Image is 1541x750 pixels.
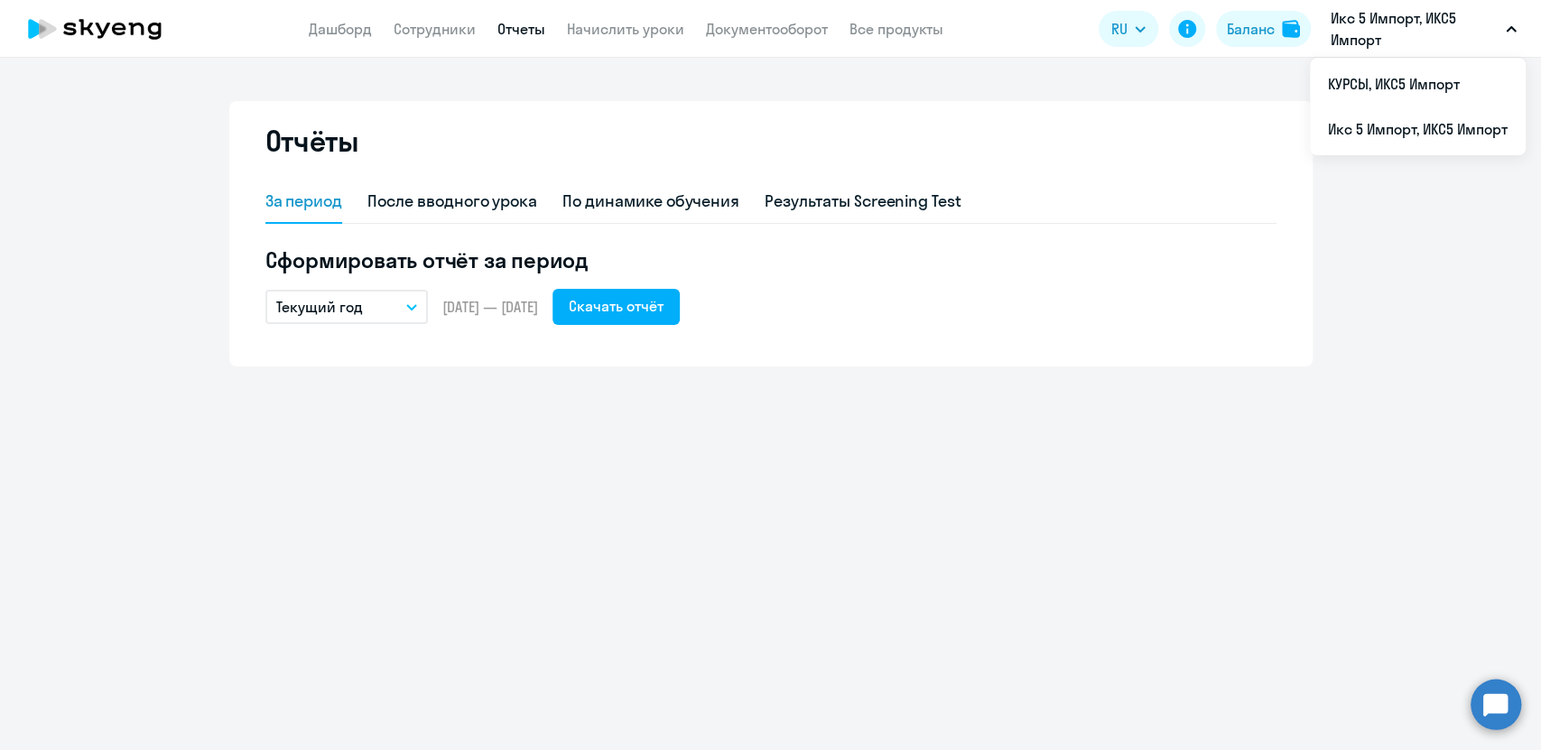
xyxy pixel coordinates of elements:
[265,290,428,324] button: Текущий год
[497,20,545,38] a: Отчеты
[1099,11,1158,47] button: RU
[1282,20,1300,38] img: balance
[442,297,538,317] span: [DATE] — [DATE]
[765,190,961,213] div: Результаты Screening Test
[394,20,476,38] a: Сотрудники
[1227,18,1275,40] div: Баланс
[562,190,739,213] div: По динамике обучения
[265,123,359,159] h2: Отчёты
[309,20,372,38] a: Дашборд
[1322,7,1526,51] button: Икс 5 Импорт, ИКС5 Импорт
[1111,18,1128,40] span: RU
[849,20,943,38] a: Все продукты
[569,295,664,317] div: Скачать отчёт
[265,245,1276,274] h5: Сформировать отчёт за период
[1310,58,1526,155] ul: RU
[276,296,363,318] p: Текущий год
[706,20,828,38] a: Документооборот
[265,190,343,213] div: За период
[1216,11,1311,47] button: Балансbalance
[1331,7,1499,51] p: Икс 5 Импорт, ИКС5 Импорт
[552,289,680,325] button: Скачать отчёт
[367,190,537,213] div: После вводного урока
[567,20,684,38] a: Начислить уроки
